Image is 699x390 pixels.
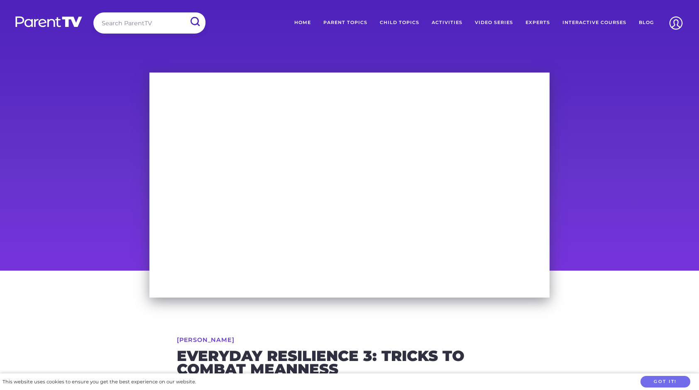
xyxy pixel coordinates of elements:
a: Activities [425,12,469,33]
h2: Everyday Resilience 3: Tricks to Combat Meanness [177,349,522,375]
img: parenttv-logo-white.4c85aaf.svg [15,16,83,28]
input: Search ParentTV [93,12,205,34]
a: [PERSON_NAME] [177,337,234,343]
div: This website uses cookies to ensure you get the best experience on our website. [2,378,196,386]
a: Parent Topics [317,12,374,33]
a: Home [288,12,317,33]
a: Experts [519,12,556,33]
button: Got it! [640,376,690,388]
a: Video Series [469,12,519,33]
input: Submit [184,12,205,31]
a: Child Topics [374,12,425,33]
a: Interactive Courses [556,12,633,33]
img: Account [665,12,687,34]
a: Blog [633,12,660,33]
